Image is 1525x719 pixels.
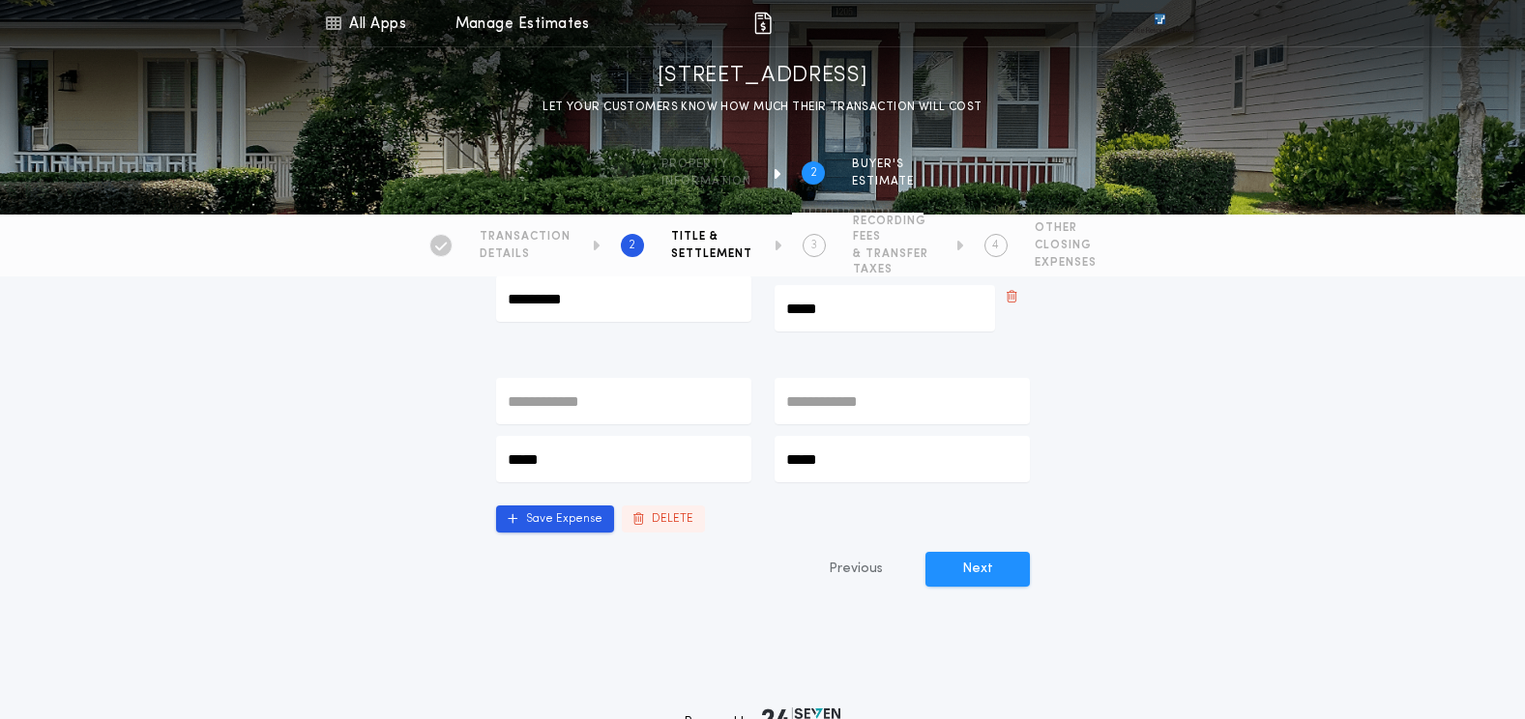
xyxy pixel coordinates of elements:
[622,505,705,532] button: DELETE
[853,214,934,244] span: RECORDING FEES
[775,285,995,331] input: Buyer Agent Commission Sales Tax
[790,552,922,587] button: Previous
[671,229,752,244] span: TITLE &
[1035,220,1097,236] span: OTHER
[661,157,751,172] span: Property
[671,246,752,262] span: SETTLEMENT
[925,552,1030,587] button: Next
[661,174,751,189] span: information
[853,246,934,277] span: & TRANSFER TAXES
[1119,14,1200,33] img: vs-icon
[496,275,751,322] input: Buyer Agent Commission Sales Tax
[810,165,817,181] h2: 2
[480,229,571,244] span: TRANSACTION
[810,238,817,253] h2: 3
[992,238,999,253] h2: 4
[629,238,635,253] h2: 2
[480,246,571,262] span: DETAILS
[852,157,914,172] span: BUYER'S
[496,505,614,532] button: Save Expense
[852,174,914,189] span: ESTIMATE
[658,61,868,92] h1: [STREET_ADDRESS]
[1035,238,1097,253] span: CLOSING
[543,98,982,117] p: LET YOUR CUSTOMERS KNOW HOW MUCH THEIR TRANSACTION WILL COST
[751,12,775,35] img: img
[1035,255,1097,271] span: EXPENSES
